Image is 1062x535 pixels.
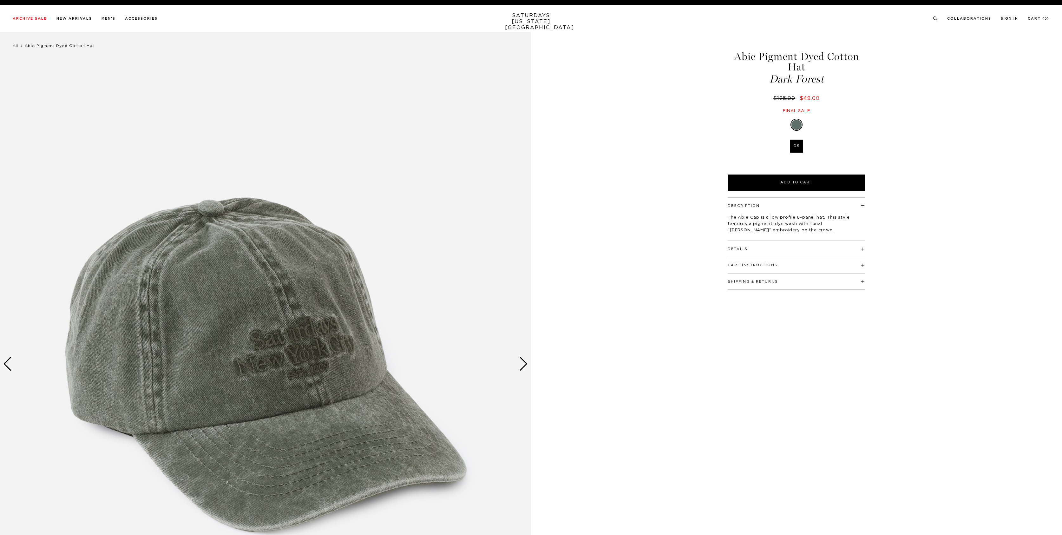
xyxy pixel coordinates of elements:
[728,215,865,234] p: The Abie Cap is a low profile 6-panel hat. This style features a pigment-dye wash with tonal “[PE...
[800,96,820,101] span: $49.00
[728,247,748,251] button: Details
[25,44,95,48] span: Abie Pigment Dyed Cotton Hat
[519,357,528,371] div: Next slide
[728,204,760,208] button: Description
[790,140,803,153] label: OS
[56,17,92,20] a: New Arrivals
[727,51,866,84] h1: Abie Pigment Dyed Cotton Hat
[728,280,778,283] button: Shipping & Returns
[1001,17,1018,20] a: Sign In
[13,17,47,20] a: Archive Sale
[102,17,115,20] a: Men's
[125,17,158,20] a: Accessories
[13,44,18,48] a: All
[727,74,866,84] span: Dark Forest
[773,96,798,101] del: $125.00
[947,17,991,20] a: Collaborations
[1045,17,1047,20] small: 0
[505,13,557,31] a: SATURDAYS[US_STATE][GEOGRAPHIC_DATA]
[728,263,778,267] button: Care Instructions
[728,175,865,191] button: Add to Cart
[1028,17,1049,20] a: Cart (0)
[3,357,12,371] div: Previous slide
[727,108,866,114] div: Final sale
